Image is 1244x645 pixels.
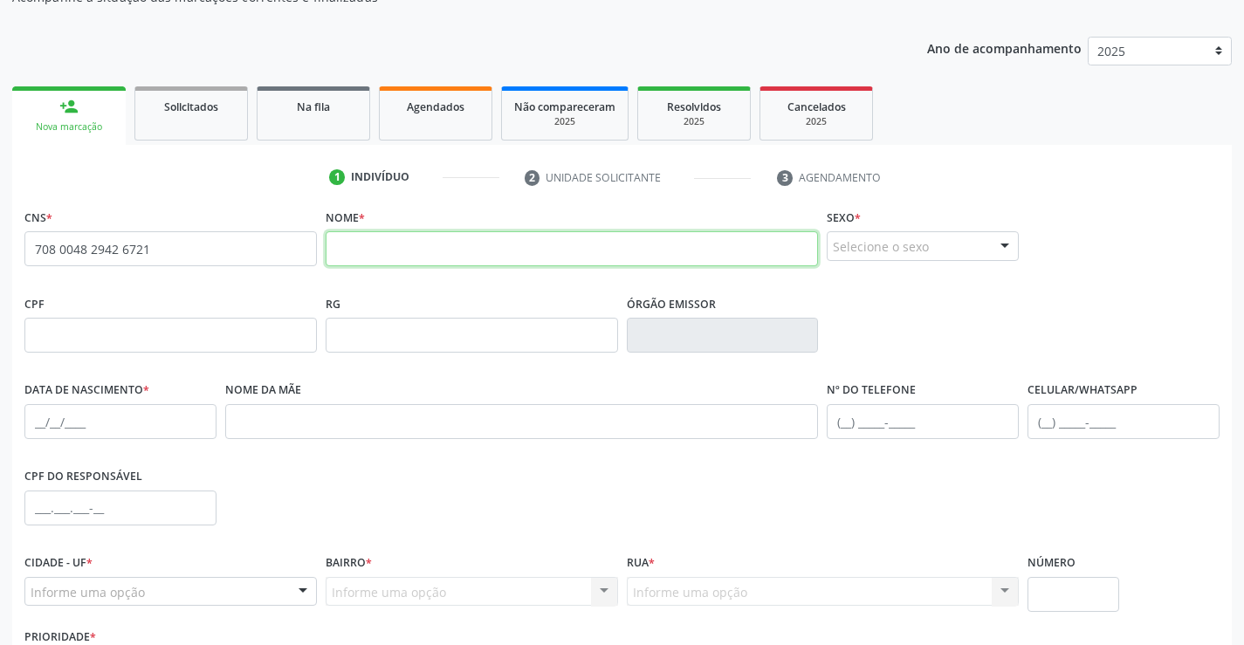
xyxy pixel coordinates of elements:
label: Sexo [827,204,861,231]
span: Não compareceram [514,99,615,114]
label: Órgão emissor [627,291,716,318]
span: Informe uma opção [31,583,145,601]
label: RG [326,291,340,318]
div: Indivíduo [351,169,409,185]
label: CNS [24,204,52,231]
input: (__) _____-_____ [1028,404,1220,439]
label: Bairro [326,550,372,577]
input: ___.___.___-__ [24,491,216,525]
div: 2025 [514,115,615,128]
span: none [231,237,308,256]
p: Ano de acompanhamento [927,37,1082,58]
div: person_add [59,97,79,116]
label: Celular/WhatsApp [1028,377,1137,404]
div: 1 [329,169,345,185]
label: CPF do responsável [24,463,142,491]
span: Selecione o sexo [833,237,929,256]
span: Agendados [407,99,464,114]
span: Resolvidos [667,99,721,114]
label: Cidade - UF [24,550,93,577]
label: CPF [24,291,45,318]
input: (__) _____-_____ [827,404,1019,439]
label: Rua [627,550,655,577]
div: Nova marcação [24,120,113,134]
label: Nome da mãe [225,377,301,404]
div: 2025 [773,115,860,128]
label: Nome [326,204,365,231]
label: Número [1028,550,1076,577]
span: Na fila [297,99,330,114]
div: 2025 [650,115,738,128]
input: __/__/____ [24,404,216,439]
label: Nº do Telefone [827,377,916,404]
label: Data de nascimento [24,377,149,404]
span: Cancelados [787,99,846,114]
span: Solicitados [164,99,218,114]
